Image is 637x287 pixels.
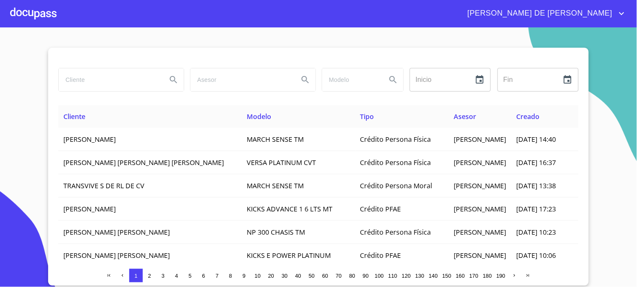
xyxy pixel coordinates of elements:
span: [PERSON_NAME] [PERSON_NAME] [63,251,170,260]
button: Search [295,70,316,90]
span: [PERSON_NAME] DE [PERSON_NAME] [461,7,617,20]
span: 60 [322,273,328,279]
button: 5 [183,269,197,282]
span: KICKS ADVANCE 1 6 LTS MT [247,204,332,214]
span: [DATE] 14:40 [516,135,556,144]
button: 60 [318,269,332,282]
span: 7 [215,273,218,279]
span: Crédito Persona Física [360,227,431,237]
button: 100 [373,269,386,282]
span: MARCH SENSE TM [247,135,304,144]
button: 7 [210,269,224,282]
span: 30 [282,273,288,279]
button: 150 [440,269,454,282]
button: 80 [346,269,359,282]
span: 6 [202,273,205,279]
button: 120 [400,269,413,282]
span: [DATE] 13:38 [516,181,556,190]
button: 70 [332,269,346,282]
input: search [322,68,380,91]
input: search [59,68,160,91]
span: [PERSON_NAME] [454,227,506,237]
span: TRANSVIVE S DE RL DE CV [63,181,144,190]
span: [PERSON_NAME] [454,135,506,144]
span: [PERSON_NAME] [PERSON_NAME] [PERSON_NAME] [63,158,224,167]
input: search [191,68,292,91]
span: VERSA PLATINUM CVT [247,158,316,167]
span: [DATE] 10:23 [516,227,556,237]
span: [DATE] 10:06 [516,251,556,260]
button: 40 [291,269,305,282]
span: 40 [295,273,301,279]
span: [PERSON_NAME] [63,204,116,214]
button: 2 [143,269,156,282]
span: 8 [229,273,232,279]
span: 4 [175,273,178,279]
button: 20 [264,269,278,282]
span: 1 [134,273,137,279]
span: Crédito PFAE [360,251,401,260]
span: 150 [442,273,451,279]
span: 5 [188,273,191,279]
button: 140 [427,269,440,282]
span: 10 [255,273,261,279]
button: 10 [251,269,264,282]
span: 100 [375,273,384,279]
span: Asesor [454,112,476,121]
span: 80 [349,273,355,279]
span: 170 [469,273,478,279]
span: Modelo [247,112,271,121]
span: Crédito PFAE [360,204,401,214]
button: 8 [224,269,237,282]
span: 2 [148,273,151,279]
span: 160 [456,273,465,279]
button: 180 [481,269,494,282]
span: 190 [496,273,505,279]
span: [PERSON_NAME] [454,251,506,260]
span: [PERSON_NAME] [454,204,506,214]
span: 70 [336,273,342,279]
button: 6 [197,269,210,282]
button: 4 [170,269,183,282]
button: 110 [386,269,400,282]
span: [DATE] 17:23 [516,204,556,214]
span: 130 [415,273,424,279]
span: 180 [483,273,492,279]
span: 9 [242,273,245,279]
button: account of current user [461,7,627,20]
button: 9 [237,269,251,282]
span: Crédito Persona Moral [360,181,433,190]
button: 160 [454,269,467,282]
span: 110 [388,273,397,279]
span: 50 [309,273,315,279]
button: 1 [129,269,143,282]
span: Crédito Persona Física [360,158,431,167]
button: 50 [305,269,318,282]
span: Crédito Persona Física [360,135,431,144]
span: 20 [268,273,274,279]
span: Tipo [360,112,374,121]
span: KICKS E POWER PLATINUM [247,251,331,260]
button: 170 [467,269,481,282]
button: 90 [359,269,373,282]
button: 190 [494,269,508,282]
span: 90 [363,273,369,279]
span: 120 [402,273,411,279]
span: [PERSON_NAME] [454,158,506,167]
span: NP 300 CHASIS TM [247,227,305,237]
span: MARCH SENSE TM [247,181,304,190]
span: [PERSON_NAME] [63,135,116,144]
span: 3 [161,273,164,279]
button: 3 [156,269,170,282]
button: Search [163,70,184,90]
span: [PERSON_NAME] [454,181,506,190]
button: Search [383,70,403,90]
button: 130 [413,269,427,282]
span: Cliente [63,112,85,121]
button: 30 [278,269,291,282]
span: [PERSON_NAME] [PERSON_NAME] [63,227,170,237]
span: [DATE] 16:37 [516,158,556,167]
span: 140 [429,273,438,279]
span: Creado [516,112,539,121]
